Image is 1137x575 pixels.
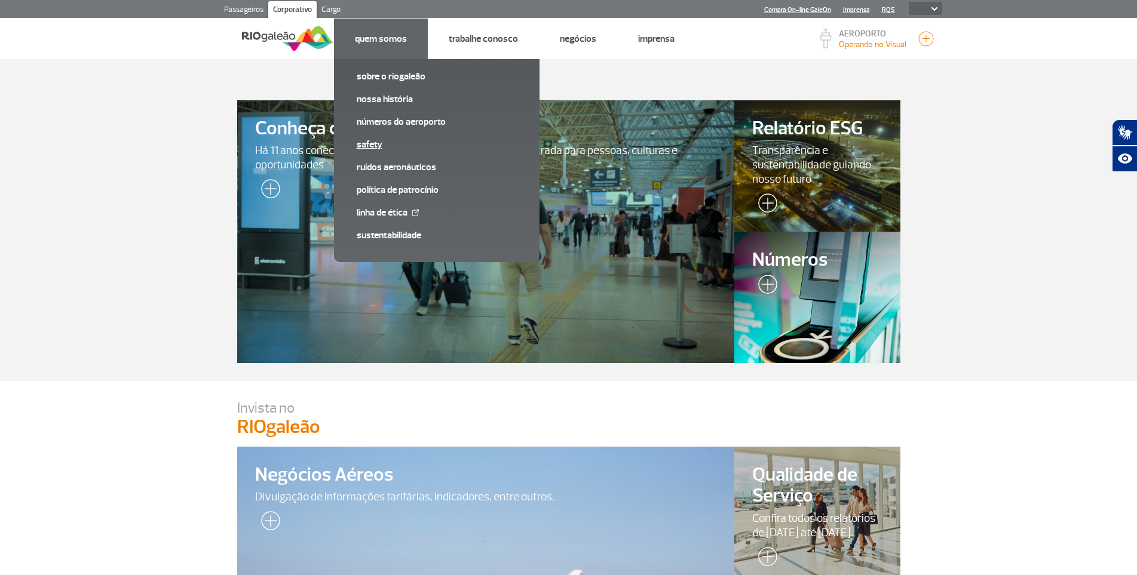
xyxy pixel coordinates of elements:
[255,143,717,172] span: Há 11 anos conectando o Rio ao mundo e sendo a porta de entrada para pessoas, culturas e oportuni...
[357,206,517,219] a: Linha de Ética
[412,209,419,216] img: External Link Icon
[752,250,882,270] span: Números
[237,100,735,363] a: Conheça o RIOgaleãoHá 11 anos conectando o Rio ao mundo e sendo a porta de entrada para pessoas, ...
[734,100,900,232] a: Relatório ESGTransparência e sustentabilidade guiando nosso futuro
[357,70,517,83] a: Sobre o RIOgaleão
[355,33,407,45] a: Quem Somos
[357,161,517,174] a: Ruídos aeronáuticos
[255,465,717,485] span: Negócios Aéreos
[839,38,906,51] p: Visibilidade de 10000m
[357,138,517,151] a: SAFETY
[734,232,900,363] a: Números
[237,399,900,417] p: Invista no
[219,1,268,20] a: Passageiros
[882,6,895,14] a: RQS
[843,6,870,14] a: Imprensa
[560,33,596,45] a: Negócios
[752,118,882,139] span: Relatório ESG
[357,115,517,128] a: Números do Aeroporto
[317,1,345,20] a: Cargo
[268,1,317,20] a: Corporativo
[255,511,280,535] img: leia-mais
[752,465,882,506] span: Qualidade de Serviço
[255,118,717,139] span: Conheça o RIOgaleão
[237,417,900,437] p: RIOgaleão
[1112,119,1137,172] div: Plugin de acessibilidade da Hand Talk.
[752,511,882,540] span: Confira todos os relatórios de [DATE] até [DATE].
[357,229,517,242] a: Sustentabilidade
[449,33,518,45] a: Trabalhe Conosco
[638,33,675,45] a: Imprensa
[839,30,906,38] p: AEROPORTO
[255,179,280,203] img: leia-mais
[764,6,831,14] a: Compra On-line GaleOn
[752,275,777,299] img: leia-mais
[357,183,517,196] a: Política de Patrocínio
[1112,119,1137,146] button: Abrir tradutor de língua de sinais.
[752,193,777,217] img: leia-mais
[752,547,777,571] img: leia-mais
[752,143,882,186] span: Transparência e sustentabilidade guiando nosso futuro
[357,93,517,106] a: Nossa História
[255,490,717,504] span: Divulgação de informações tarifárias, indicadores, entre outros.
[1112,146,1137,172] button: Abrir recursos assistivos.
